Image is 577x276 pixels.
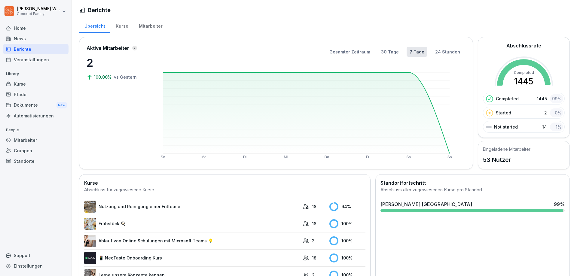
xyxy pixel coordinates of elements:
[84,252,300,264] a: 📱 NeoTaste Onboarding Kurs
[3,100,69,111] div: Dokumente
[406,155,411,159] text: Sa
[329,219,365,228] div: 100 %
[3,125,69,135] p: People
[87,44,129,52] p: Aktive Mitarbeiter
[110,18,133,33] a: Kurse
[3,111,69,121] a: Automatisierungen
[496,96,519,102] p: Completed
[550,94,563,103] div: 99 %
[483,155,530,164] p: 53 Nutzer
[84,252,96,264] img: wogpw1ad3b6xttwx9rgsg3h8.png
[329,253,365,262] div: 100 %
[380,179,565,187] h2: Standortfortschritt
[312,255,316,261] p: 18
[407,47,427,57] button: 7 Tage
[84,201,300,213] a: Nutzung und Reinigung einer Fritteuse
[201,155,206,159] text: Mo
[366,155,369,159] text: Fr
[17,6,61,11] p: [PERSON_NAME] Weichsel
[3,135,69,145] a: Mitarbeiter
[84,187,365,193] div: Abschluss für zugewiesene Kurse
[537,96,547,102] p: 1445
[133,18,168,33] a: Mitarbeiter
[378,47,402,57] button: 30 Tage
[84,235,96,247] img: e8eoks8cju23yjmx0b33vrq2.png
[550,123,563,131] div: 1 %
[380,201,472,208] div: [PERSON_NAME] [GEOGRAPHIC_DATA]
[496,110,511,116] p: Started
[3,145,69,156] a: Gruppen
[447,155,452,159] text: So
[88,6,111,14] h1: Berichte
[329,202,365,211] div: 94 %
[17,12,61,16] p: Concept Family
[432,47,463,57] button: 24 Stunden
[326,47,373,57] button: Gesamter Zeitraum
[84,201,96,213] img: b2msvuojt3s6egexuweix326.png
[506,42,541,49] h2: Abschlussrate
[554,201,565,208] div: 99 %
[329,236,365,245] div: 100 %
[84,218,96,230] img: n6mw6n4d96pxhuc2jbr164bu.png
[312,238,315,244] p: 3
[3,100,69,111] a: DokumenteNew
[378,198,567,214] a: [PERSON_NAME] [GEOGRAPHIC_DATA]99%
[3,23,69,33] a: Home
[3,44,69,54] a: Berichte
[3,250,69,261] div: Support
[312,220,316,227] p: 18
[3,54,69,65] a: Veranstaltungen
[312,203,316,210] p: 18
[3,79,69,89] a: Kurse
[3,156,69,166] a: Standorte
[3,69,69,79] p: Library
[84,179,365,187] h2: Kurse
[56,102,67,109] div: New
[243,155,246,159] text: Di
[84,218,300,230] a: Frühstück 🍳
[542,124,547,130] p: 14
[3,33,69,44] a: News
[544,110,547,116] p: 2
[494,124,518,130] p: Not started
[161,155,165,159] text: So
[3,89,69,100] a: Pfade
[79,18,110,33] a: Übersicht
[380,187,565,193] div: Abschluss aller zugewiesenen Kurse pro Standort
[324,155,329,159] text: Do
[3,261,69,271] a: Einstellungen
[284,155,288,159] text: Mi
[84,235,300,247] a: Ablauf von Online Schulungen mit Microsoft Teams 💡
[87,55,147,71] p: 2
[483,146,530,152] h5: Eingeladene Mitarbeiter
[550,108,563,117] div: 0 %
[94,74,113,80] p: 100.00%
[114,74,137,80] p: vs Gestern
